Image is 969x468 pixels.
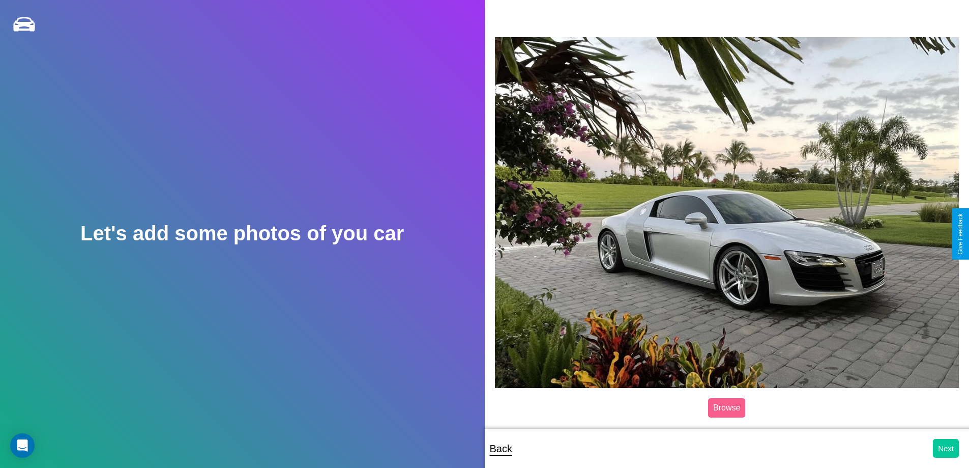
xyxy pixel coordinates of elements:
[80,222,404,245] h2: Let's add some photos of you car
[10,433,35,458] div: Open Intercom Messenger
[490,439,512,458] p: Back
[957,213,964,255] div: Give Feedback
[933,439,959,458] button: Next
[708,398,745,418] label: Browse
[495,37,959,388] img: posted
